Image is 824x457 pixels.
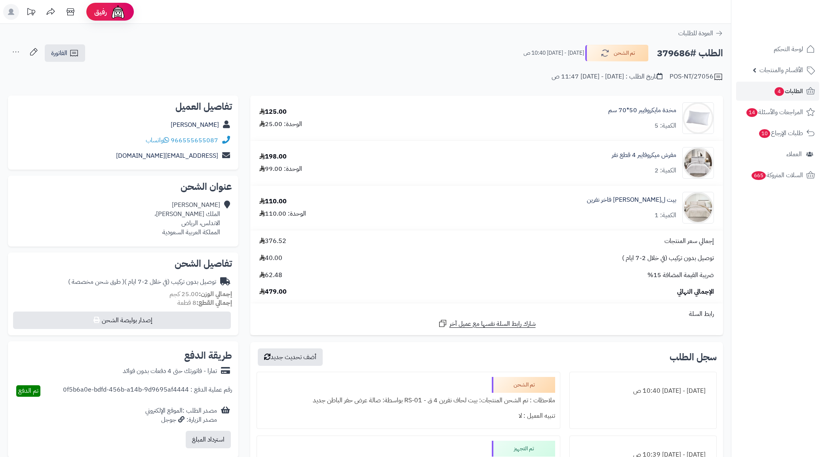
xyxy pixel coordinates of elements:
[145,406,217,424] div: مصدر الطلب :الموقع الإلكتروني
[608,106,676,115] a: مخدة مايكروفيبر 50*70 سم
[786,149,802,160] span: العملاء
[116,151,218,161] a: [EMAIL_ADDRESS][DOMAIN_NAME]
[169,289,232,299] small: 25.00 كجم
[678,29,713,38] span: العودة للطلبات
[258,348,323,366] button: أضف تحديث جديد
[736,145,819,164] a: العملاء
[14,259,232,268] h2: تفاصيل الشحن
[670,72,723,82] div: POS-NT/27056
[746,107,803,118] span: المراجعات والأسئلة
[752,171,766,180] span: 665
[51,48,67,58] span: الفاتورة
[736,124,819,143] a: طلبات الإرجاع10
[657,45,723,61] h2: الطلب #379686
[492,441,555,457] div: تم التجهيز
[154,201,220,237] div: [PERSON_NAME] الملك [PERSON_NAME]، الاندلس، الرياض المملكة العربية السعودية
[683,192,714,224] img: 1757415092-1-90x90.jpg
[664,237,714,246] span: إجمالي سعر المنتجات
[587,195,676,205] a: بيت ل[PERSON_NAME] فاخر نفرين
[655,121,676,130] div: الكمية: 5
[647,271,714,280] span: ضريبة القيمة المضافة 15%
[14,182,232,191] h2: عنوان الشحن
[677,287,714,296] span: الإجمالي النهائي
[259,254,282,263] span: 40.00
[758,128,803,139] span: طلبات الإرجاع
[186,431,231,448] button: استرداد المبلغ
[196,298,232,308] strong: إجمالي القطع:
[683,102,714,134] img: 1703426873-pillow-90x90.png
[746,108,757,117] span: 14
[177,298,232,308] small: 8 قطعة
[259,152,287,161] div: 198.00
[751,170,803,181] span: السلات المتروكة
[492,377,555,393] div: تم الشحن
[13,312,231,329] button: إصدار بوليصة الشحن
[110,4,126,20] img: ai-face.png
[552,72,662,81] div: تاريخ الطلب : [DATE] - [DATE] 11:47 ص
[259,209,306,218] div: الوحدة: 110.00
[259,287,287,296] span: 479.00
[146,136,169,145] a: واتساب
[736,40,819,59] a: لوحة التحكم
[670,352,717,362] h3: سجل الطلب
[68,277,124,287] span: ( طرق شحن مخصصة )
[759,65,803,76] span: الأقسام والمنتجات
[678,29,723,38] a: العودة للطلبات
[612,151,676,160] a: مفرش ميكروفايبر 4 قطع نفر
[683,147,714,179] img: 1750577823-1-90x90.jpg
[21,4,41,22] a: تحديثات المنصة
[253,310,720,319] div: رابط السلة
[145,415,217,424] div: مصدر الزيارة: جوجل
[171,136,218,145] a: 966555655087
[655,166,676,175] div: الكمية: 2
[736,166,819,185] a: السلات المتروكة665
[123,367,217,376] div: تمارا - فاتورتك حتى 4 دفعات بدون فوائد
[655,211,676,220] div: الكمية: 1
[45,44,85,62] a: الفاتورة
[736,103,819,122] a: المراجعات والأسئلة14
[774,86,803,97] span: الطلبات
[622,254,714,263] span: توصيل بدون تركيب (في خلال 2-7 ايام )
[259,107,287,117] div: 125.00
[523,49,584,57] small: [DATE] - [DATE] 10:40 ص
[438,319,536,329] a: شارك رابط السلة نفسها مع عميل آخر
[759,129,770,138] span: 10
[775,87,784,96] span: 4
[94,7,107,17] span: رفيق
[259,164,302,174] div: الوحدة: 99.00
[259,271,282,280] span: 62.48
[259,237,286,246] span: 376.52
[68,277,216,287] div: توصيل بدون تركيب (في خلال 2-7 ايام )
[585,45,649,61] button: تم الشحن
[449,319,536,329] span: شارك رابط السلة نفسها مع عميل آخر
[259,197,287,206] div: 110.00
[199,289,232,299] strong: إجمالي الوزن:
[184,351,232,360] h2: طريقة الدفع
[736,82,819,101] a: الطلبات4
[171,120,219,130] a: [PERSON_NAME]
[774,44,803,55] span: لوحة التحكم
[262,408,555,424] div: تنبيه العميل : لا
[259,120,302,129] div: الوحدة: 25.00
[262,393,555,408] div: ملاحظات : تم الشحن المنتجات: بيت لحاف نفرين 4 ق - RS-01 بواسطة: صالة عرض حفر الباطن جديد
[63,385,232,397] div: رقم عملية الدفع : 0f5b6a0e-bdfd-456b-a14b-9d9695af4444
[770,21,816,38] img: logo-2.png
[575,383,712,399] div: [DATE] - [DATE] 10:40 ص
[14,102,232,111] h2: تفاصيل العميل
[18,386,38,396] span: تم الدفع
